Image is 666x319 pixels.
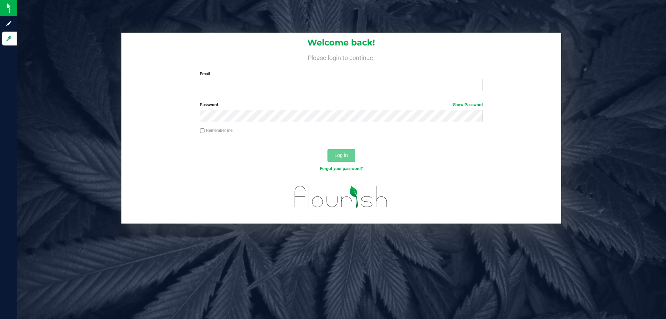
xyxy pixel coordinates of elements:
[453,102,483,107] a: Show Password
[320,166,363,171] a: Forgot your password?
[200,128,205,133] input: Remember me
[5,20,12,27] inline-svg: Sign up
[327,149,355,162] button: Log In
[200,127,232,134] label: Remember me
[334,152,348,158] span: Log In
[200,102,218,107] span: Password
[200,71,483,77] label: Email
[121,53,561,61] h4: Please login to continue.
[5,35,12,42] inline-svg: Log in
[286,179,396,215] img: flourish_logo.svg
[121,38,561,47] h1: Welcome back!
